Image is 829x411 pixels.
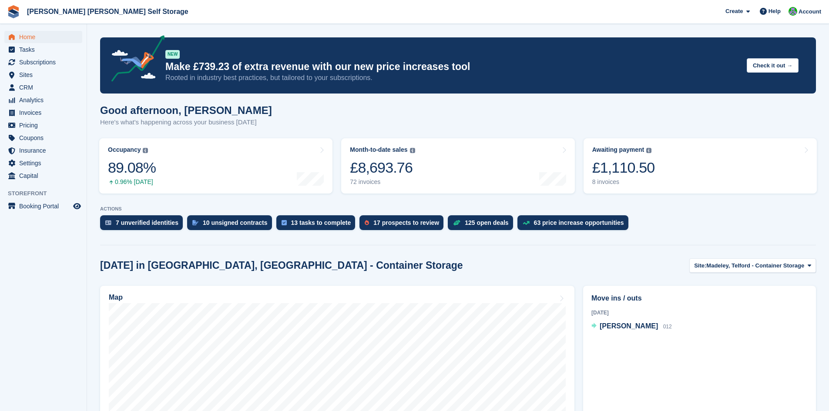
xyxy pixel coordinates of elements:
p: Here's what's happening across your business [DATE] [100,117,272,127]
h2: [DATE] in [GEOGRAPHIC_DATA], [GEOGRAPHIC_DATA] - Container Storage [100,260,463,271]
span: Coupons [19,132,71,144]
a: menu [4,132,82,144]
a: menu [4,144,82,157]
a: Preview store [72,201,82,211]
button: Check it out → [747,58,799,73]
span: Sites [19,69,71,81]
div: NEW [165,50,180,59]
div: £8,693.76 [350,159,415,177]
div: 7 unverified identities [116,219,178,226]
span: Tasks [19,43,71,56]
a: 63 price increase opportunities [517,215,633,234]
div: [DATE] [591,309,808,317]
img: price-adjustments-announcement-icon-8257ccfd72463d97f412b2fc003d46551f7dbcb40ab6d574587a9cd5c0d94... [104,35,165,85]
span: Insurance [19,144,71,157]
a: menu [4,200,82,212]
a: menu [4,94,82,106]
p: ACTIONS [100,206,816,212]
span: Capital [19,170,71,182]
span: Storefront [8,189,87,198]
div: 63 price increase opportunities [534,219,624,226]
img: price_increase_opportunities-93ffe204e8149a01c8c9dc8f82e8f89637d9d84a8eef4429ea346261dce0b2c0.svg [523,221,530,225]
a: menu [4,170,82,182]
div: Awaiting payment [592,146,644,154]
a: 7 unverified identities [100,215,187,234]
h2: Map [109,294,123,301]
span: Pricing [19,119,71,131]
div: 72 invoices [350,178,415,186]
h2: Move ins / outs [591,293,808,304]
a: 13 tasks to complete [276,215,360,234]
span: Analytics [19,94,71,106]
button: Site: Madeley, Telford - Container Storage [689,258,816,273]
a: Awaiting payment £1,110.50 8 invoices [584,138,817,194]
a: Month-to-date sales £8,693.76 72 invoices [341,138,574,194]
div: Month-to-date sales [350,146,407,154]
img: Tom Spickernell [789,7,797,16]
div: £1,110.50 [592,159,655,177]
img: icon-info-grey-7440780725fd019a000dd9b08b2336e03edf1995a4989e88bcd33f0948082b44.svg [143,148,148,153]
img: verify_identity-adf6edd0f0f0b5bbfe63781bf79b02c33cf7c696d77639b501bdc392416b5a36.svg [105,220,111,225]
div: 0.96% [DATE] [108,178,156,186]
a: menu [4,31,82,43]
a: 17 prospects to review [359,215,448,234]
a: 125 open deals [448,215,517,234]
span: Help [769,7,781,16]
a: [PERSON_NAME] [PERSON_NAME] Self Storage [23,4,192,19]
div: 17 prospects to review [373,219,439,226]
img: task-75834270c22a3079a89374b754ae025e5fb1db73e45f91037f5363f120a921f8.svg [282,220,287,225]
a: Occupancy 89.08% 0.96% [DATE] [99,138,332,194]
span: Invoices [19,107,71,119]
span: Madeley, Telford - Container Storage [706,261,804,270]
span: Booking Portal [19,200,71,212]
p: Make £739.23 of extra revenue with our new price increases tool [165,60,740,73]
a: menu [4,119,82,131]
a: menu [4,69,82,81]
img: icon-info-grey-7440780725fd019a000dd9b08b2336e03edf1995a4989e88bcd33f0948082b44.svg [646,148,651,153]
span: Settings [19,157,71,169]
span: Subscriptions [19,56,71,68]
img: contract_signature_icon-13c848040528278c33f63329250d36e43548de30e8caae1d1a13099fd9432cc5.svg [192,220,198,225]
a: menu [4,107,82,119]
a: menu [4,56,82,68]
span: Site: [694,261,706,270]
h1: Good afternoon, [PERSON_NAME] [100,104,272,116]
img: stora-icon-8386f47178a22dfd0bd8f6a31ec36ba5ce8667c1dd55bd0f319d3a0aa187defe.svg [7,5,20,18]
a: menu [4,43,82,56]
div: 89.08% [108,159,156,177]
div: 13 tasks to complete [291,219,351,226]
p: Rooted in industry best practices, but tailored to your subscriptions. [165,73,740,83]
img: prospect-51fa495bee0391a8d652442698ab0144808aea92771e9ea1ae160a38d050c398.svg [365,220,369,225]
span: Create [725,7,743,16]
span: [PERSON_NAME] [600,322,658,330]
div: Occupancy [108,146,141,154]
a: menu [4,81,82,94]
div: 8 invoices [592,178,655,186]
span: 012 [663,324,672,330]
div: 125 open deals [465,219,508,226]
a: [PERSON_NAME] 012 [591,321,672,332]
div: 10 unsigned contracts [203,219,268,226]
img: icon-info-grey-7440780725fd019a000dd9b08b2336e03edf1995a4989e88bcd33f0948082b44.svg [410,148,415,153]
a: 10 unsigned contracts [187,215,276,234]
a: menu [4,157,82,169]
span: Home [19,31,71,43]
span: CRM [19,81,71,94]
img: deal-1b604bf984904fb50ccaf53a9ad4b4a5d6e5aea283cecdc64d6e3604feb123c2.svg [453,220,460,226]
span: Account [799,7,821,16]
